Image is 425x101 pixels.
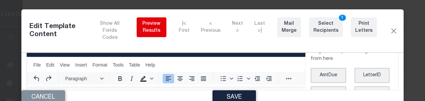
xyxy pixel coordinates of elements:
span: Paragraph [65,76,98,81]
button: Redo [43,74,54,83]
button: Align left [163,74,174,83]
button: Decrease indent [252,74,263,83]
button: Undo [31,74,42,83]
span: Insert [75,62,87,68]
div: Select Recipients [313,20,338,34]
p: Drag-and-drop mail merge fields from here. [311,48,393,63]
span: File [33,62,41,68]
span: RE: [176,66,185,71]
button: Increase indent [263,74,275,83]
button: Select Recipients 1 [309,17,343,37]
div: Numbered list [235,74,251,83]
h5: Edit Template Content [29,23,91,39]
div: Bullet list [218,74,234,83]
button: Align center [174,74,186,83]
button: Mail Merge [277,17,301,37]
span: Loan Number: { LoanNo } [185,59,246,65]
span: View [60,62,70,68]
button: Bold [114,74,126,83]
div: Mail Merge [282,20,297,34]
span: Help [145,62,155,68]
button: Block Paragraph [62,74,106,83]
span: Edit [46,62,54,68]
li: LetterID [355,68,390,83]
span: 1 [339,15,346,21]
button: Preview Results [137,17,166,37]
div: Background color Black [138,74,154,83]
span: { BorrowerMailingAddr } [8,59,66,65]
div: Print Letters [355,20,373,34]
span: { Borrower } [8,53,37,59]
span: Date: [DATE] [214,53,246,59]
button: Italic [126,74,137,83]
span: Format [93,62,107,68]
div: Preview Results [141,20,162,34]
button: Close [390,26,398,35]
button: Justify [198,74,209,83]
button: Align right [186,74,197,83]
img: 79db8c7a-90a6-449e-8fe3-6b97b32f1a60 [5,5,83,48]
span: Delinquent Property Taxes [185,65,246,71]
span: Tools [113,62,124,68]
button: Print Letters [351,17,377,37]
span: Table [129,62,140,68]
span: { BorrowerMailingCityStZip } [8,65,77,71]
button: Reveal or hide additional toolbar items [283,74,294,83]
li: AmtDue [311,68,346,83]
